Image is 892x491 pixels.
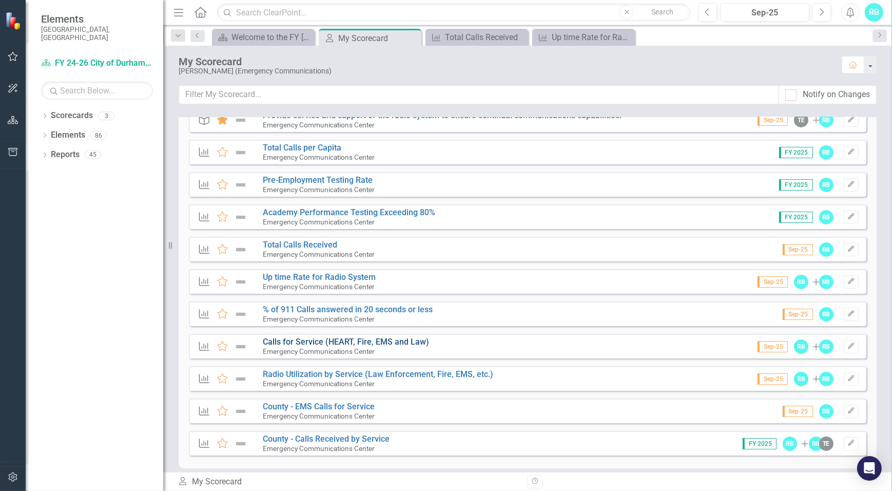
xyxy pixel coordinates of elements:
small: Emergency Communications Center [263,347,375,355]
div: My Scorecard [179,56,831,67]
a: Reports [51,149,80,161]
span: Sep-25 [758,276,788,288]
div: RB [819,275,833,289]
div: Total Calls Received [445,31,526,44]
a: Calls for Service (HEART, Fire, EMS and Law) [263,337,429,347]
span: Sep-25 [758,373,788,385]
button: RB [865,3,883,22]
a: Elements [51,129,85,141]
div: 86 [90,131,107,140]
a: Up time Rate for Radio System [535,31,632,44]
span: FY 2025 [779,212,813,223]
div: RB [819,113,833,127]
div: RB [819,404,833,419]
div: RB [783,437,797,451]
span: Elements [41,13,153,25]
a: Up time Rate for Radio System [263,272,376,282]
div: RB [819,210,833,224]
button: Search [636,5,688,20]
small: Emergency Communications Center [263,315,375,323]
a: County - Calls Received by Service [263,434,390,444]
span: Sep-25 [783,309,813,320]
div: RB [794,339,808,354]
div: Welcome to the FY [DATE]-[DATE] Strategic Plan Landing Page! [231,31,312,44]
div: RB [809,437,823,451]
img: Not Defined [234,179,247,191]
small: Emergency Communications Center [263,218,375,226]
div: TE [794,113,808,127]
span: FY 2025 [779,147,813,158]
input: Filter My Scorecard... [179,85,779,104]
span: Sep-25 [783,406,813,417]
span: FY 2025 [779,179,813,191]
img: Not Defined [234,211,247,223]
small: Emergency Communications Center [263,153,375,161]
span: Sep-25 [758,115,788,126]
a: County - EMS Calls for Service [263,402,375,411]
div: My Scorecard [338,32,419,45]
img: Not Defined [234,341,247,353]
a: % of 911 Calls answered in 20 seconds or less [263,305,433,314]
span: Sep-25 [758,341,788,352]
small: Emergency Communications Center [263,185,375,194]
small: Emergency Communications Center [263,444,375,452]
a: Total Calls Received [428,31,526,44]
small: Emergency Communications Center [263,282,375,291]
img: Not Defined [234,146,247,159]
div: RB [794,372,808,386]
span: FY 2025 [743,438,777,449]
img: Not Defined [234,373,247,385]
div: Sep-25 [724,7,806,19]
div: TE [819,437,833,451]
div: RB [819,178,833,192]
img: Not Defined [234,308,247,320]
a: Radio Utilization by Service (Law Enforcement, Fire, EMS, etc.) [263,369,493,379]
img: ClearPoint Strategy [5,12,23,30]
span: Search [651,8,673,16]
img: Not Defined [234,438,247,450]
a: Pre-Employment Testing Rate [263,175,373,185]
div: RB [794,275,808,289]
div: RB [819,372,833,386]
a: Total Calls Received [263,240,337,250]
img: Not Defined [234,276,247,288]
small: Emergency Communications Center [263,121,375,129]
button: Sep-25 [720,3,809,22]
span: Sep-25 [783,244,813,255]
a: FY 24-26 City of Durham Strategic Plan [41,58,153,69]
a: Welcome to the FY [DATE]-[DATE] Strategic Plan Landing Page! [215,31,312,44]
div: 3 [98,111,114,120]
small: Emergency Communications Center [263,412,375,420]
div: RB [819,307,833,322]
div: 45 [85,150,101,159]
small: Emergency Communications Center [263,380,375,388]
div: RB [819,145,833,160]
img: Not Defined [234,405,247,418]
div: Up time Rate for Radio System [552,31,632,44]
small: Emergency Communications Center [263,250,375,258]
div: Open Intercom Messenger [857,456,882,481]
a: Academy Performance Testing Exceeding 80% [263,207,435,217]
div: My Scorecard [178,476,520,488]
input: Search Below... [41,82,153,100]
a: Scorecards [51,110,93,122]
input: Search ClearPoint... [217,4,690,22]
a: Total Calls per Capita [263,143,341,153]
div: Notify on Changes [803,89,870,101]
img: Not Defined [234,243,247,256]
div: RB [819,242,833,257]
img: Not Defined [234,114,247,126]
div: [PERSON_NAME] (Emergency Communications) [179,67,831,75]
div: RB [819,339,833,354]
small: [GEOGRAPHIC_DATA], [GEOGRAPHIC_DATA] [41,25,153,42]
